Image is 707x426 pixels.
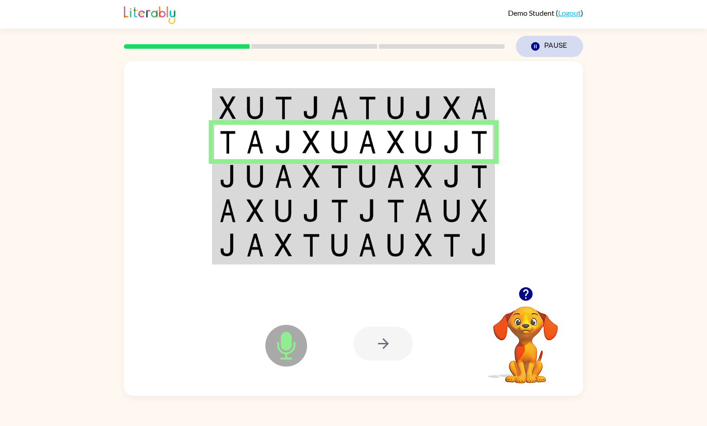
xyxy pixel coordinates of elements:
[331,199,348,222] img: t
[302,199,320,222] img: j
[443,165,461,188] img: j
[359,199,376,222] img: j
[219,96,236,119] img: x
[302,96,320,119] img: j
[331,130,348,154] img: u
[302,233,320,257] img: t
[387,130,405,154] img: x
[302,130,320,154] img: x
[219,199,236,222] img: a
[275,96,292,119] img: t
[558,8,581,17] a: Logout
[415,199,432,222] img: a
[219,165,236,188] img: j
[331,233,348,257] img: u
[443,96,461,119] img: x
[246,233,264,257] img: a
[415,233,432,257] img: x
[443,130,461,154] img: j
[331,96,348,119] img: a
[246,130,264,154] img: a
[387,233,405,257] img: u
[124,4,175,24] img: Literably
[387,96,405,119] img: u
[387,165,405,188] img: a
[443,233,461,257] img: t
[471,233,488,257] img: j
[359,130,376,154] img: a
[331,165,348,188] img: t
[275,199,292,222] img: u
[219,233,236,257] img: j
[302,165,320,188] img: x
[219,130,236,154] img: t
[246,165,264,188] img: u
[415,96,432,119] img: j
[471,199,488,222] img: x
[359,233,376,257] img: a
[246,199,264,222] img: x
[471,165,488,188] img: t
[275,233,292,257] img: x
[275,130,292,154] img: j
[275,165,292,188] img: a
[479,292,572,385] video: Your browser must support playing .mp4 files to use Literably. Please try using another browser.
[443,199,461,222] img: u
[415,130,432,154] img: u
[415,165,432,188] img: x
[359,165,376,188] img: u
[471,96,488,119] img: a
[387,199,405,222] img: t
[516,36,583,57] button: Pause
[508,8,556,17] span: Demo Student
[246,96,264,119] img: u
[508,8,583,17] div: ( )
[359,96,376,119] img: t
[471,130,488,154] img: t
